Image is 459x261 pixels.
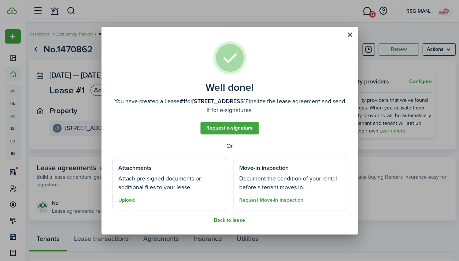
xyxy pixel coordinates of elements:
[179,97,185,105] b: #1
[118,197,135,203] button: Upload
[192,97,245,105] b: [STREET_ADDRESS]
[112,97,347,115] well-done-description: You have created a Lease for Finalize the lease agreement and send it for e-signatures.
[118,164,152,172] well-done-section-title: Attachments
[239,164,289,172] well-done-section-title: Move-in Inspection
[118,174,220,192] well-done-section-description: Attach pre-signed documents or additional files to your lease.
[112,142,347,150] well-done-separator: Or
[239,197,303,203] button: Request Move-in Inspection
[200,122,259,134] a: Request e-signature
[344,29,356,41] button: Close modal
[206,82,254,93] well-done-title: Well done!
[214,217,245,223] button: Back to lease
[239,174,341,192] well-done-section-description: Document the condition of your rental before a tenant moves in.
